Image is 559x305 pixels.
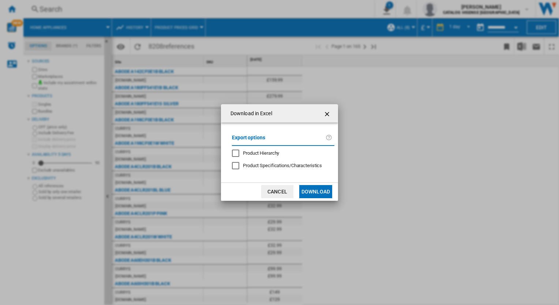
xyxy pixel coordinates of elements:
[232,133,326,147] label: Export options
[320,106,335,121] button: getI18NText('BUTTONS.CLOSE_DIALOG')
[243,150,279,156] span: Product Hierarchy
[221,104,338,200] md-dialog: Download in ...
[243,163,322,168] span: Product Specifications/Characteristics
[261,185,293,198] button: Cancel
[232,150,329,157] md-checkbox: Product Hierarchy
[299,185,332,198] button: Download
[323,110,332,118] ng-md-icon: getI18NText('BUTTONS.CLOSE_DIALOG')
[243,162,322,169] div: Only applies to Category View
[227,110,272,117] h4: Download in Excel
